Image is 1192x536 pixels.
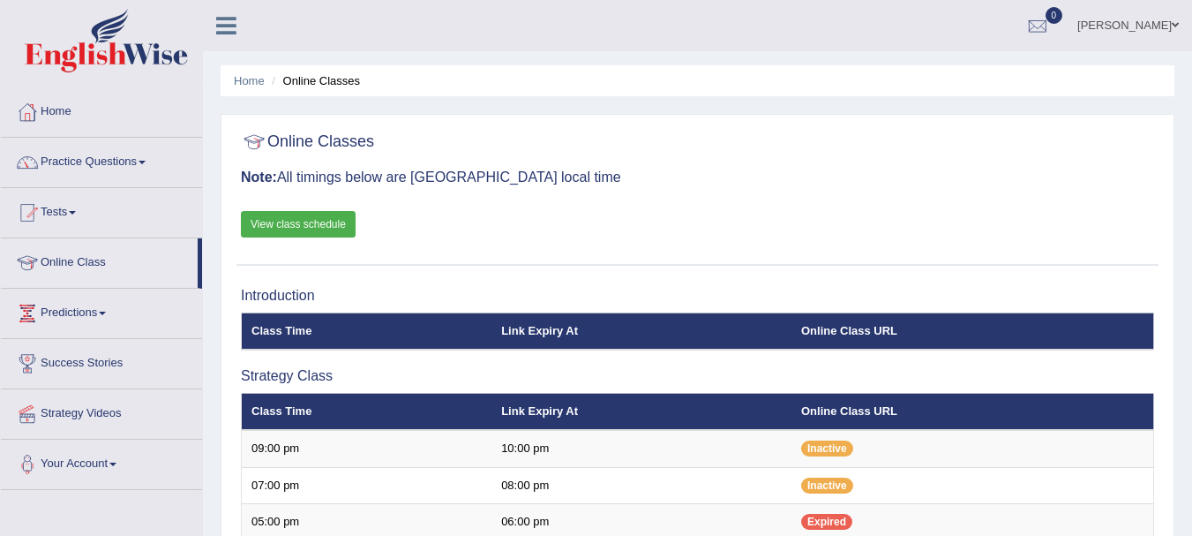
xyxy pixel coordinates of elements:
span: Inactive [801,478,853,494]
a: Home [1,87,202,132]
a: Home [234,74,265,87]
span: 0 [1046,7,1063,24]
b: Note: [241,170,277,185]
th: Class Time [242,393,492,430]
a: Tests [1,188,202,232]
h2: Online Classes [241,129,374,155]
td: 10:00 pm [491,430,791,467]
th: Link Expiry At [491,313,791,350]
h3: Strategy Class [241,368,1154,384]
span: Inactive [801,441,853,457]
th: Link Expiry At [491,393,791,430]
th: Online Class URL [791,313,1154,350]
td: 08:00 pm [491,467,791,504]
span: Expired [801,514,852,530]
td: 07:00 pm [242,467,492,504]
td: 09:00 pm [242,430,492,467]
a: Your Account [1,440,202,484]
a: Online Class [1,238,198,283]
h3: All timings below are [GEOGRAPHIC_DATA] local time [241,170,1154,185]
a: Practice Questions [1,138,202,182]
li: Online Classes [267,72,360,89]
a: Predictions [1,289,202,333]
th: Online Class URL [791,393,1154,430]
a: Strategy Videos [1,389,202,434]
a: Success Stories [1,339,202,383]
h3: Introduction [241,288,1154,304]
a: View class schedule [241,211,356,238]
th: Class Time [242,313,492,350]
